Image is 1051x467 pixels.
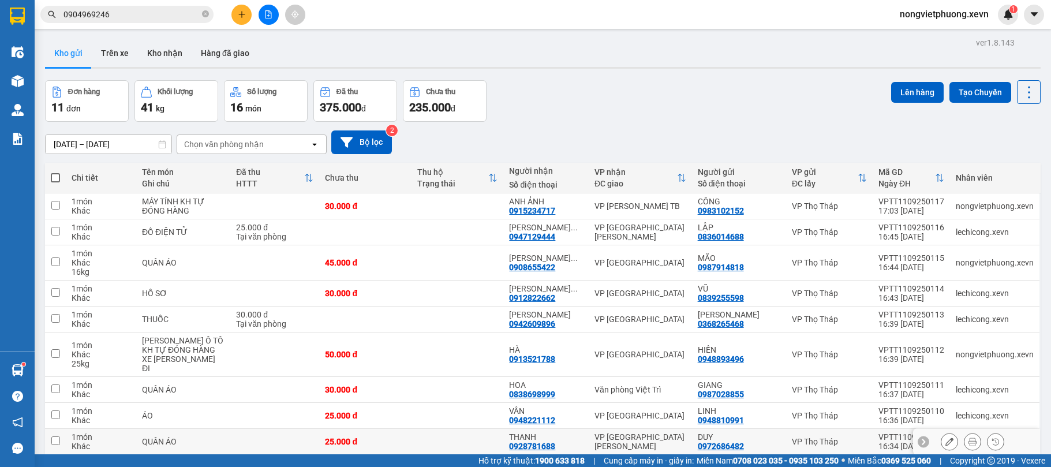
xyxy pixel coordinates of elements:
[698,406,780,416] div: LINH
[386,125,398,136] sup: 2
[509,166,583,175] div: Người nhận
[956,350,1034,359] div: nongvietphuong.xevn
[72,310,130,319] div: 1 món
[891,82,944,103] button: Lên hàng
[72,197,130,206] div: 1 món
[881,456,931,465] strong: 0369 525 060
[409,100,451,114] span: 235.000
[202,10,209,17] span: close-circle
[92,39,138,67] button: Trên xe
[733,456,839,465] strong: 0708 023 035 - 0935 103 250
[142,258,225,267] div: QUẦN ÁO
[247,88,276,96] div: Số lượng
[594,167,677,177] div: VP nhận
[891,7,998,21] span: nongvietphuong.xevn
[72,223,130,232] div: 1 món
[878,253,944,263] div: VPTT1109250115
[878,293,944,302] div: 16:43 [DATE]
[1011,5,1015,13] span: 1
[509,390,555,399] div: 0838698999
[878,284,944,293] div: VPTT1109250114
[12,443,23,454] span: message
[698,197,780,206] div: CÔNG
[68,88,100,96] div: Đơn hàng
[509,442,555,451] div: 0928781688
[192,39,259,67] button: Hàng đã giao
[45,39,92,67] button: Kho gửi
[786,163,873,193] th: Toggle SortBy
[594,315,686,324] div: VP [GEOGRAPHIC_DATA]
[571,223,578,232] span: ...
[325,437,406,446] div: 25.000 đ
[12,391,23,402] span: question-circle
[325,350,406,359] div: 50.000 đ
[224,80,308,122] button: Số lượng16món
[72,416,130,425] div: Khác
[142,197,225,215] div: MÁY TÍNH KH TỰ ĐÓNG HÀNG
[231,5,252,25] button: plus
[238,10,246,18] span: plus
[236,179,304,188] div: HTTT
[310,140,319,149] svg: open
[940,454,941,467] span: |
[509,319,555,328] div: 0942609896
[792,385,867,394] div: VP Thọ Tháp
[142,289,225,298] div: HỒ SƠ
[878,432,944,442] div: VPTT1109250109
[336,88,358,96] div: Đã thu
[956,258,1034,267] div: nongvietphuong.xevn
[878,223,944,232] div: VPTT1109250116
[878,354,944,364] div: 16:39 [DATE]
[698,390,744,399] div: 0987028855
[589,163,692,193] th: Toggle SortBy
[848,454,931,467] span: Miền Bắc
[594,179,677,188] div: ĐC giao
[325,411,406,420] div: 25.000 đ
[72,359,130,368] div: 25 kg
[12,133,24,145] img: solution-icon
[230,163,319,193] th: Toggle SortBy
[45,80,129,122] button: Đơn hàng11đơn
[184,139,264,150] div: Chọn văn phòng nhận
[361,104,366,113] span: đ
[142,411,225,420] div: ÁO
[956,289,1034,298] div: lechicong.xevn
[878,442,944,451] div: 16:34 [DATE]
[72,284,130,293] div: 1 món
[792,227,867,237] div: VP Thọ Tháp
[48,10,56,18] span: search
[509,354,555,364] div: 0913521788
[509,284,583,293] div: NGUYỄN HỮU NAM
[698,167,780,177] div: Người gửi
[594,432,686,451] div: VP [GEOGRAPHIC_DATA][PERSON_NAME]
[12,75,24,87] img: warehouse-icon
[12,417,23,428] span: notification
[63,8,200,21] input: Tìm tên, số ĐT hoặc mã đơn
[594,350,686,359] div: VP [GEOGRAPHIC_DATA]
[792,437,867,446] div: VP Thọ Tháp
[51,100,64,114] span: 11
[509,197,583,206] div: ANH ẢNH
[291,10,299,18] span: aim
[594,411,686,420] div: VP [GEOGRAPHIC_DATA]
[142,315,225,324] div: THUỐC
[698,253,780,263] div: MÃO
[698,232,744,241] div: 0836014688
[412,163,504,193] th: Toggle SortBy
[72,390,130,399] div: Khác
[1003,9,1013,20] img: icon-new-feature
[22,363,25,366] sup: 1
[878,390,944,399] div: 16:37 [DATE]
[236,310,313,319] div: 30.000 đ
[331,130,392,154] button: Bộ lọc
[72,432,130,442] div: 1 món
[12,104,24,116] img: warehouse-icon
[698,293,744,302] div: 0839255598
[313,80,397,122] button: Đã thu375.000đ
[478,454,585,467] span: Hỗ trợ kỹ thuật:
[792,179,858,188] div: ĐC lấy
[142,167,225,177] div: Tên món
[956,173,1034,182] div: Nhân viên
[141,100,154,114] span: 41
[509,223,583,232] div: NGUYỆT PHONG LAN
